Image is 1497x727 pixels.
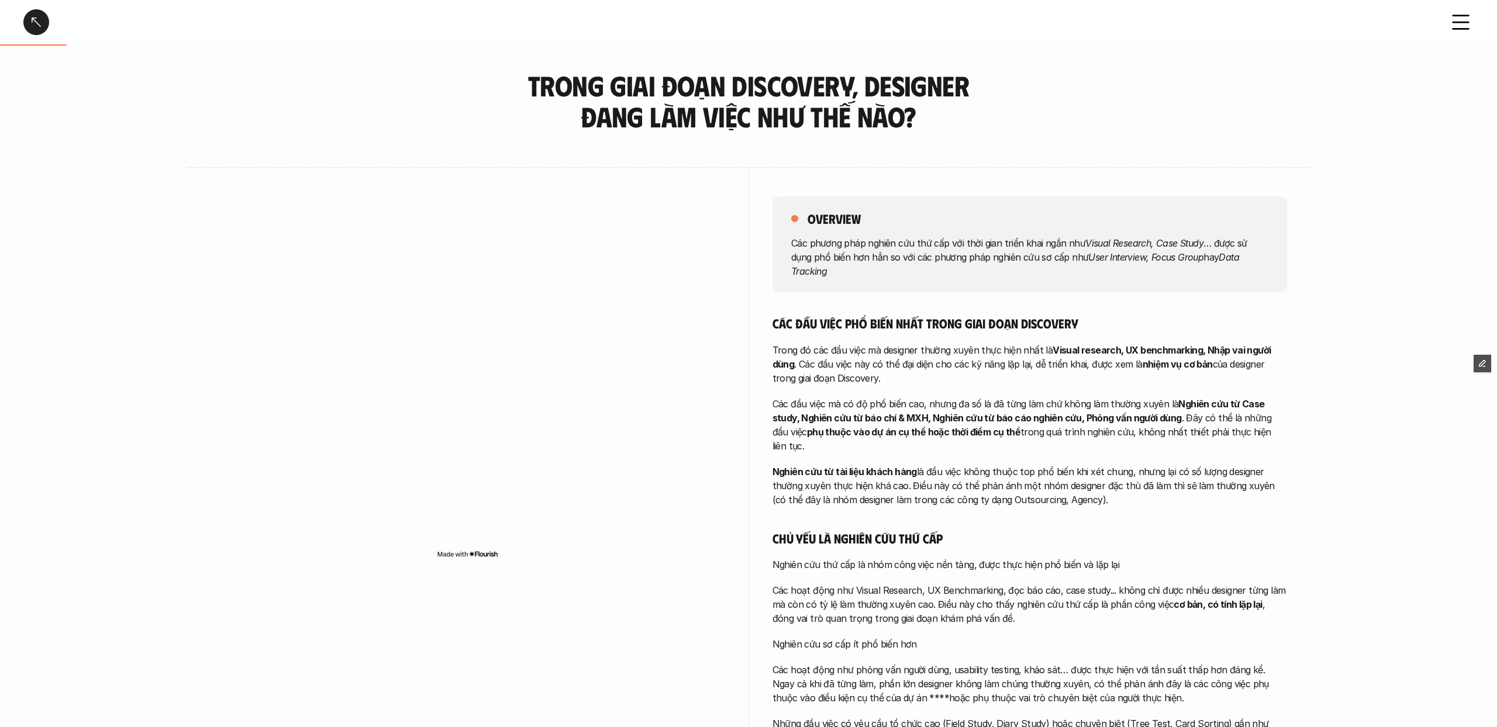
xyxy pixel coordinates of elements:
[772,465,1287,507] p: là đầu việc không thuộc top phổ biến khi xét chung, nhưng lại có số lượng designer thường xuyên t...
[211,196,725,547] iframe: Interactive or visual content
[1474,355,1491,372] button: Edit Framer Content
[772,558,1287,572] p: Nghiên cứu thứ cấp là nhóm công việc nền tảng, được thực hiện phổ biến và lặp lại
[772,398,1267,424] strong: Nghiên cứu từ Case study, Nghiên cứu từ báo chí & MXH, Nghiên cứu từ báo cáo nghiên cứu, Phỏng vấ...
[1143,358,1213,370] strong: nhiệm vụ cơ bản
[772,583,1287,625] p: Các hoạt động như Visual Research, UX Benchmarking, đọc báo cáo, case study... không chỉ được nhi...
[772,530,1287,546] h5: Chủ yếu là nghiên cứu thứ cấp
[1085,237,1203,248] em: Visual Research, Case Study
[791,251,1241,276] em: Data Tracking
[807,426,1020,438] strong: phụ thuộc vào dự án cụ thể hoặc thời điểm cụ thể
[772,466,917,477] strong: Nghiên cứu từ tài liệu khách hàng
[772,344,1273,370] strong: Visual research, UX benchmarking, Nhập vai người dùng
[772,663,1287,705] p: Các hoạt động như phỏng vấn người dùng, usability testing, khảo sát… được thực hiện với tần suất ...
[791,236,1268,278] p: Các phương pháp nghiên cứu thứ cấp với thời gian triển khai ngắn như … được sử dụng phổ biến hơn ...
[500,70,997,132] h3: Trong giai đoạn Discovery, designer đang làm việc như thế nào?
[772,637,1287,651] p: Nghiên cứu sơ cấp ít phổ biến hơn
[1174,598,1262,610] strong: cơ bản, có tính lặp lại
[772,343,1287,385] p: Trong đó các đầu việc mà designer thường xuyên thực hiện nhất là . Các đầu việc này có thể đại di...
[1088,251,1203,262] em: User Interview, Focus Group
[808,210,861,227] h5: overview
[437,549,498,559] img: Made with Flourish
[772,397,1287,453] p: Các đầu việc mà có độ phổ biến cao, nhưng đa số là đã từng làm chứ không làm thường xuyên là . Đâ...
[772,315,1287,331] h5: Các đầu việc phổ biến nhất trong giai đoạn Discovery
